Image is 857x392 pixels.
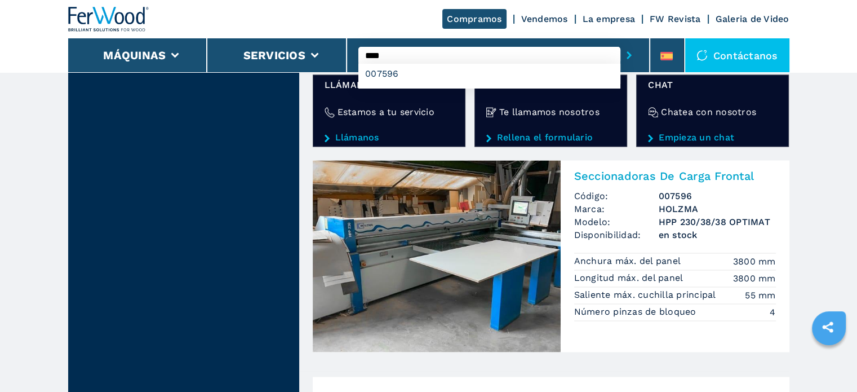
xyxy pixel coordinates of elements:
img: Seccionadoras De Carga Frontal HOLZMA HPP 230/38/38 OPTIMAT [313,160,561,352]
span: Llámanos [325,78,454,91]
a: Empieza un chat [648,133,777,143]
a: Galeria de Video [716,14,789,24]
h4: Chatea con nosotros [661,105,756,118]
p: Número pinzas de bloqueo [574,306,699,318]
h2: Seccionadoras De Carga Frontal [574,169,776,183]
button: Máquinas [103,49,166,62]
span: en stock [659,228,776,241]
img: Contáctanos [696,50,708,61]
a: Seccionadoras De Carga Frontal HOLZMA HPP 230/38/38 OPTIMATSeccionadoras De Carga FrontalCódigo:0... [313,160,789,352]
span: Código: [574,190,659,202]
h3: HOLZMA [659,202,776,215]
a: Llámanos [325,133,454,143]
p: Anchura máx. del panel [574,255,684,267]
h4: Te llamamos nosotros [499,105,600,118]
a: Compramos [442,9,506,29]
iframe: Chat [809,341,849,384]
a: FW Revista [650,14,701,24]
em: 4 [770,306,775,319]
button: submit-button [620,42,638,68]
div: 007596 [358,64,620,84]
button: Servicios [243,49,305,62]
a: sharethis [814,313,842,341]
img: Ferwood [68,7,149,32]
a: Rellena el formulario [486,133,615,143]
span: Chat [648,78,777,91]
h4: Estamos a tu servicio [338,105,434,118]
img: Chatea con nosotros [648,107,658,117]
a: Vendemos [521,14,568,24]
span: Modelo: [574,215,659,228]
p: Longitud máx. del panel [574,272,686,284]
a: La empresa [583,14,636,24]
em: 3800 mm [733,255,776,268]
h3: 007596 [659,190,776,202]
div: Contáctanos [685,38,789,72]
span: Marca: [574,202,659,215]
h3: HPP 230/38/38 OPTIMAT [659,215,776,228]
em: 55 mm [745,289,775,302]
span: Disponibilidad: [574,228,659,241]
p: Saliente máx. cuchilla principal [574,289,719,301]
em: 3800 mm [733,272,776,285]
img: Estamos a tu servicio [325,107,335,117]
img: Te llamamos nosotros [486,107,496,117]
